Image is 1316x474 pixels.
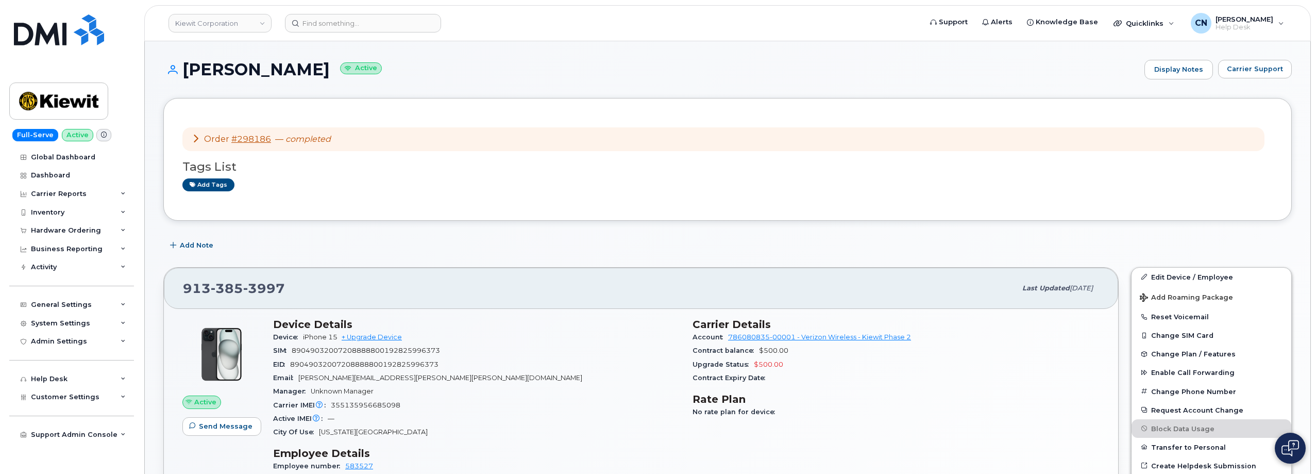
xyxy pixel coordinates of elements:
button: Enable Call Forwarding [1132,363,1291,382]
a: Add tags [182,178,234,191]
span: Carrier Support [1227,64,1283,74]
span: EID [273,361,290,368]
h3: Device Details [273,318,680,331]
span: [DATE] [1070,284,1093,292]
span: [PERSON_NAME][EMAIL_ADDRESS][PERSON_NAME][PERSON_NAME][DOMAIN_NAME] [298,374,582,382]
span: Send Message [199,421,252,431]
span: $500.00 [759,347,788,354]
img: iPhone_15_Black.png [191,323,252,385]
button: Reset Voicemail [1132,307,1291,326]
button: Request Account Change [1132,401,1291,419]
span: Manager [273,387,311,395]
a: Edit Device / Employee [1132,268,1291,286]
span: iPhone 15 [303,333,338,341]
span: Contract Expiry Date [693,374,770,382]
h3: Employee Details [273,447,680,460]
button: Change Plan / Features [1132,345,1291,363]
span: Add Note [180,240,213,250]
span: No rate plan for device [693,408,780,416]
h3: Tags List [182,160,1273,173]
a: 786080835-00001 - Verizon Wireless - Kiewit Phase 2 [728,333,911,341]
span: Employee number [273,462,345,470]
span: SIM [273,347,292,354]
button: Change SIM Card [1132,326,1291,345]
span: $500.00 [754,361,783,368]
a: #298186 [231,134,271,144]
span: Change Plan / Features [1151,350,1236,358]
span: 3997 [243,281,285,296]
span: Order [204,134,229,144]
button: Add Note [163,236,222,255]
button: Carrier Support [1218,60,1292,78]
a: 583527 [345,462,373,470]
span: Account [693,333,728,341]
button: Change Phone Number [1132,382,1291,401]
span: Unknown Manager [311,387,374,395]
span: Active [194,397,216,407]
span: City Of Use [273,428,319,436]
span: 913 [183,281,285,296]
button: Send Message [182,417,261,436]
small: Active [340,62,382,74]
span: 89049032007208888800192825996373 [292,347,440,354]
h3: Carrier Details [693,318,1100,331]
a: Display Notes [1144,60,1213,79]
span: 385 [211,281,243,296]
span: — [328,415,334,422]
span: Active IMEI [273,415,328,422]
span: Contract balance [693,347,759,354]
span: Last updated [1022,284,1070,292]
button: Transfer to Personal [1132,438,1291,456]
span: Email [273,374,298,382]
span: Upgrade Status [693,361,754,368]
button: Block Data Usage [1132,419,1291,438]
button: Add Roaming Package [1132,286,1291,307]
span: Enable Call Forwarding [1151,369,1235,377]
span: Carrier IMEI [273,401,331,409]
h3: Rate Plan [693,393,1100,405]
em: completed [285,134,331,144]
span: [US_STATE][GEOGRAPHIC_DATA] [319,428,428,436]
img: Open chat [1281,440,1299,456]
a: + Upgrade Device [342,333,402,341]
span: Device [273,333,303,341]
h1: [PERSON_NAME] [163,60,1139,78]
span: 89049032007208888800192825996373 [290,361,438,368]
span: Add Roaming Package [1140,293,1233,303]
span: — [275,134,331,144]
span: 355135956685098 [331,401,400,409]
